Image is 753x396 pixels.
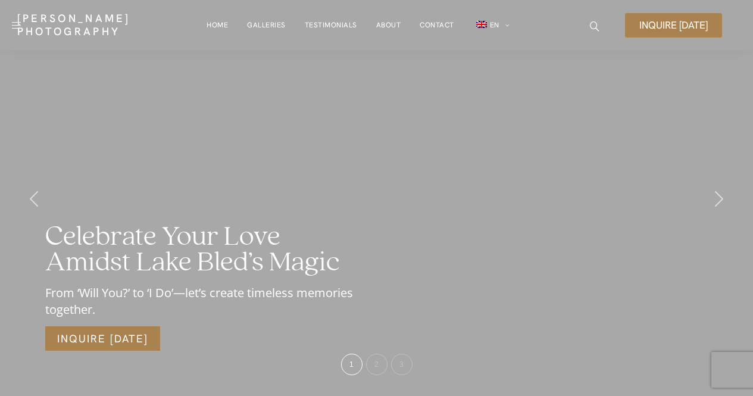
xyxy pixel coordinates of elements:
[349,360,354,369] span: 1
[374,360,379,369] span: 2
[399,360,404,369] span: 3
[207,13,228,37] a: Home
[584,15,605,37] a: icon-magnifying-glass34
[420,13,454,37] a: Contact
[625,13,722,38] a: Inquire [DATE]
[45,285,369,318] div: From ‘Will You?’ to ‘I Do’—let’s create timeless memories together.
[305,13,357,37] a: Testimonials
[476,21,487,28] img: EN
[45,326,160,351] a: Inquire [DATE]
[376,13,401,37] a: About
[17,12,148,38] a: [PERSON_NAME] Photography
[45,224,369,276] h2: Celebrate Your Love Amidst Lake Bled’s Magic
[247,13,286,37] a: Galleries
[490,20,499,30] span: EN
[639,20,708,30] span: Inquire [DATE]
[473,13,510,38] a: en_GBEN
